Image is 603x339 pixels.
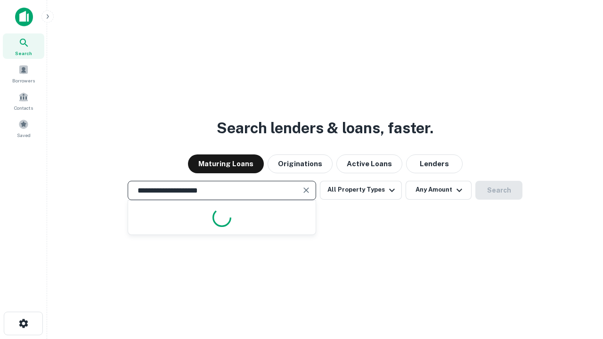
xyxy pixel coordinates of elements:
[15,49,32,57] span: Search
[320,181,402,200] button: All Property Types
[336,154,402,173] button: Active Loans
[217,117,433,139] h3: Search lenders & loans, faster.
[300,184,313,197] button: Clear
[406,154,463,173] button: Lenders
[556,264,603,309] iframe: Chat Widget
[14,104,33,112] span: Contacts
[3,61,44,86] a: Borrowers
[12,77,35,84] span: Borrowers
[3,88,44,113] a: Contacts
[188,154,264,173] button: Maturing Loans
[15,8,33,26] img: capitalize-icon.png
[17,131,31,139] span: Saved
[3,33,44,59] a: Search
[268,154,333,173] button: Originations
[406,181,472,200] button: Any Amount
[3,115,44,141] a: Saved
